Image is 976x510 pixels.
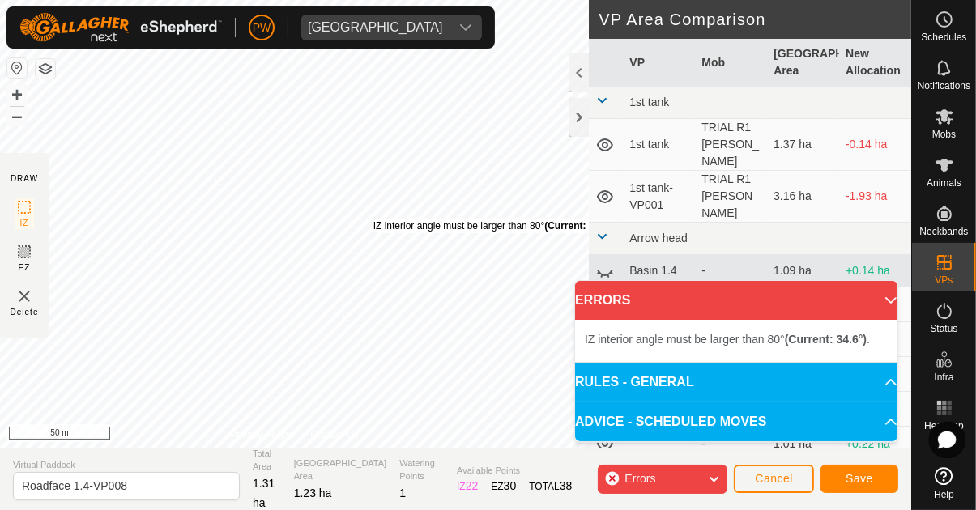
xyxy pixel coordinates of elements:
span: VPs [935,275,953,285]
div: DRAW [11,172,38,185]
td: 3.16 ha [767,171,839,223]
span: 1st tank [629,96,669,108]
span: IZ interior angle must be larger than 80° . [585,333,870,346]
a: Privacy Policy [231,427,292,442]
h2: VP Area Comparison [599,10,911,29]
td: +0.22 ha [839,427,911,461]
th: New Allocation [839,39,911,87]
td: -1.93 ha [839,171,911,223]
span: Virtual Paddock [13,458,240,472]
span: ERRORS [575,291,630,310]
a: Help [912,461,976,506]
img: Gallagher Logo [19,13,222,42]
span: Heatmap [924,421,964,431]
span: RULES - GENERAL [575,372,694,392]
button: Cancel [734,465,814,493]
span: 1.23 ha [294,487,332,499]
span: Notifications [918,81,970,91]
button: Save [820,465,898,493]
th: VP [623,39,695,87]
span: Infra [934,372,953,382]
td: 1st tank-VP001 [623,171,695,223]
div: [GEOGRAPHIC_DATA] [308,21,443,34]
td: +0.14 ha [839,255,911,287]
td: 1.37 ha [767,119,839,171]
b: (Current: 34.6°) [785,333,867,346]
span: Animals [927,178,961,188]
td: 1.01 ha [767,427,839,461]
div: - [701,436,761,453]
span: ADVICE - SCHEDULED MOVES [575,412,766,431]
span: 1.31 ha [253,477,275,509]
p-accordion-content: ERRORS [575,320,897,362]
th: Mob [695,39,767,87]
div: TRIAL R1 [PERSON_NAME] [701,119,761,170]
button: – [7,106,27,125]
span: [GEOGRAPHIC_DATA] Area [294,457,387,483]
p-accordion-header: ADVICE - SCHEDULED MOVES [575,402,897,441]
span: EZ [19,261,31,274]
b: (Current: 34.6°) [544,220,615,232]
span: Schedules [921,32,966,42]
td: Roadface 1.4-VP004 [623,427,695,461]
span: Delete [11,306,39,318]
span: 22 [466,479,479,492]
span: Arrow head [629,232,688,244]
div: - [701,262,761,279]
span: Kawhia Farm [301,15,450,40]
td: -0.14 ha [839,119,911,171]
th: [GEOGRAPHIC_DATA] Area [767,39,839,87]
span: Neckbands [919,227,968,236]
img: VP [15,287,34,306]
td: 1st tank [623,119,695,171]
p-accordion-header: ERRORS [575,281,897,320]
span: Mobs [932,130,956,139]
span: Status [930,324,957,334]
span: Errors [624,472,655,485]
div: EZ [491,478,516,495]
span: PW [253,19,271,36]
span: Help [934,490,954,499]
button: Map Layers [36,59,55,79]
span: Save [846,472,873,485]
div: TOTAL [529,478,572,495]
a: Contact Us [310,427,358,442]
div: IZ [457,478,478,495]
span: Watering Points [399,457,444,483]
span: IZ [20,217,29,229]
td: 1.09 ha [767,255,839,287]
span: Total Area [253,447,281,474]
div: IZ interior angle must be larger than 80° . [373,219,618,233]
span: 38 [560,479,573,492]
td: Basin 1.4 [623,255,695,287]
span: Available Points [457,464,572,478]
p-accordion-header: RULES - GENERAL [575,363,897,402]
button: + [7,85,27,104]
span: Cancel [755,472,793,485]
div: dropdown trigger [450,15,482,40]
button: Reset Map [7,58,27,78]
span: 30 [504,479,517,492]
span: 1 [399,487,406,499]
div: TRIAL R1 [PERSON_NAME] [701,171,761,222]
